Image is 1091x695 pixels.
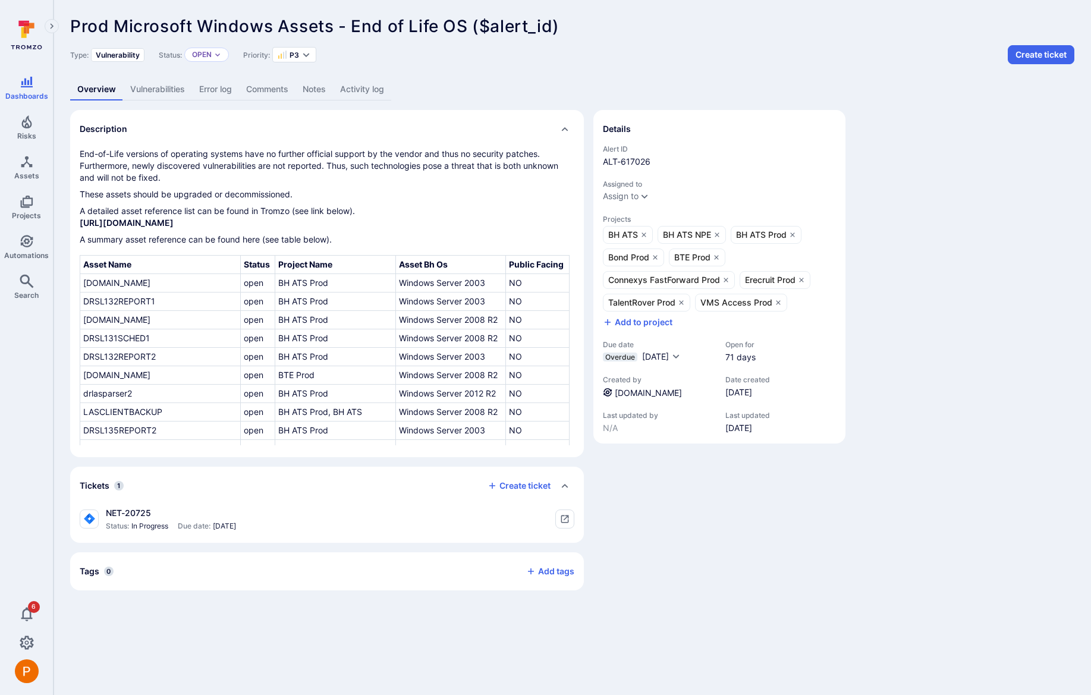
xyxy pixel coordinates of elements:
[123,78,192,100] a: Vulnerabilities
[642,351,681,363] button: [DATE]
[603,144,836,153] span: Alert ID
[241,348,275,366] td: open
[14,291,39,300] span: Search
[45,19,59,33] button: Expand navigation menu
[114,481,124,490] span: 1
[603,340,713,349] span: Due date
[80,256,241,274] th: Asset Name
[295,78,333,100] a: Notes
[48,21,56,32] i: Expand navigation menu
[396,385,505,403] td: Windows Server 2012 R2
[658,226,726,244] a: BH ATS NPE
[70,78,123,100] a: Overview
[731,226,801,244] a: BH ATS Prod
[505,293,569,311] td: NO
[745,274,796,286] span: Erecruit Prod
[603,215,836,224] span: Projects
[239,78,295,100] a: Comments
[505,366,569,385] td: NO
[241,385,275,403] td: open
[725,340,756,349] span: Open for
[1008,45,1074,64] button: Create ticket
[663,229,711,241] span: BH ATS NPE
[80,348,241,366] td: DRSL132REPORT2
[700,297,772,309] span: VMS Access Prod
[603,226,653,244] a: BH ATS
[725,411,770,420] span: Last updated
[593,110,845,444] section: details card
[275,385,396,403] td: BH ATS Prod
[213,521,236,531] span: [DATE]
[603,249,664,266] a: Bond Prod
[80,403,241,422] td: LASCLIENTBACKUP
[603,294,690,312] a: TalentRover Prod
[17,131,36,140] span: Risks
[241,329,275,348] td: open
[275,293,396,311] td: BH ATS Prod
[396,293,505,311] td: Windows Server 2003
[104,567,114,576] span: 0
[70,78,1074,100] div: Alert tabs
[603,191,639,201] button: Assign to
[80,366,241,385] td: [DOMAIN_NAME]
[70,467,584,543] section: tickets card
[505,440,569,458] td: NO
[396,440,505,458] td: Windows Server 2003
[725,386,770,398] span: [DATE]
[241,311,275,329] td: open
[396,422,505,440] td: Windows Server 2003
[603,123,631,135] h2: Details
[290,51,299,59] span: P3
[131,521,168,531] span: In Progress
[275,348,396,366] td: BH ATS Prod
[241,256,275,274] th: Status
[4,251,49,260] span: Automations
[80,188,574,200] p: These assets should be upgraded or decommissioned.
[603,422,713,434] span: N/A
[70,16,559,36] span: Prod Microsoft Windows Assets - End of Life OS ($alert_id)
[278,50,299,59] button: P3
[396,348,505,366] td: Windows Server 2003
[642,351,669,361] span: [DATE]
[214,51,221,58] button: Expand dropdown
[5,92,48,100] span: Dashboards
[603,316,672,328] div: Add to project
[275,440,396,458] td: BH ATS Prod
[505,329,569,348] td: NO
[80,234,574,246] p: A summary asset reference can be found here (see table below).
[243,51,270,59] span: Priority:
[333,78,391,100] a: Activity log
[80,311,241,329] td: [DOMAIN_NAME]
[615,388,682,398] a: vulnerability.EOL.OS.windows.prod
[80,293,241,311] td: DRSL132REPORT1
[159,51,182,59] span: Status:
[505,311,569,329] td: NO
[603,375,713,384] span: Created by
[740,271,810,289] a: Erecruit Prod
[275,274,396,293] td: BH ATS Prod
[396,366,505,385] td: Windows Server 2008 R2
[70,110,584,148] div: Collapse description
[80,422,241,440] td: DRSL135REPORT2
[396,329,505,348] td: Windows Server 2008 R2
[70,467,584,505] div: Collapse
[396,403,505,422] td: Windows Server 2008 R2
[725,422,770,434] span: [DATE]
[396,256,505,274] th: Asset Bh Os
[106,521,129,531] span: Status:
[80,123,127,135] h2: Description
[80,440,241,458] td: [DOMAIN_NAME]
[275,366,396,385] td: BTE Prod
[70,552,584,590] div: Collapse tags
[725,375,770,384] span: Date created
[80,329,241,348] td: DRSL131SCHED1
[505,348,569,366] td: NO
[608,297,675,309] span: TalentRover Prod
[14,171,39,180] span: Assets
[736,229,787,241] span: BH ATS Prod
[192,78,239,100] a: Error log
[80,385,241,403] td: drlasparser2
[396,274,505,293] td: Windows Server 2003
[608,251,649,263] span: Bond Prod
